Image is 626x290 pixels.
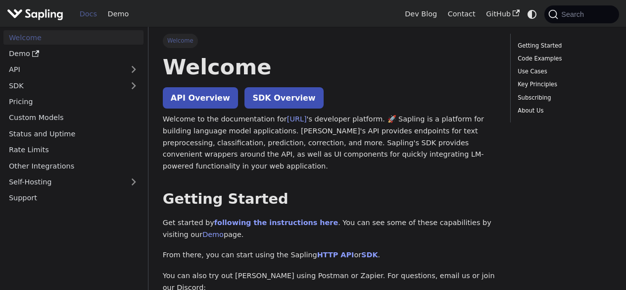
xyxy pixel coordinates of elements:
[558,10,590,18] span: Search
[3,30,144,45] a: Welcome
[124,62,144,77] button: Expand sidebar category 'API'
[163,249,496,261] p: From there, you can start using the Sapling or .
[3,111,144,125] a: Custom Models
[3,143,144,157] a: Rate Limits
[3,126,144,141] a: Status and Uptime
[3,175,144,189] a: Self-Hosting
[518,54,608,63] a: Code Examples
[518,80,608,89] a: Key Principles
[102,6,134,22] a: Demo
[163,34,198,48] span: Welcome
[163,190,496,208] h2: Getting Started
[7,7,67,21] a: Sapling.aiSapling.ai
[518,41,608,51] a: Getting Started
[74,6,102,22] a: Docs
[442,6,481,22] a: Contact
[3,191,144,205] a: Support
[3,62,124,77] a: API
[244,87,323,109] a: SDK Overview
[163,217,496,241] p: Get started by . You can see some of these capabilities by visiting our page.
[214,219,338,227] a: following the instructions here
[544,5,619,23] button: Search (Command+K)
[3,159,144,173] a: Other Integrations
[287,115,307,123] a: [URL]
[163,34,496,48] nav: Breadcrumbs
[163,114,496,173] p: Welcome to the documentation for 's developer platform. 🚀 Sapling is a platform for building lang...
[7,7,63,21] img: Sapling.ai
[399,6,442,22] a: Dev Blog
[317,251,354,259] a: HTTP API
[518,106,608,116] a: About Us
[518,67,608,76] a: Use Cases
[518,93,608,103] a: Subscribing
[3,78,124,93] a: SDK
[202,231,224,238] a: Demo
[163,54,496,80] h1: Welcome
[124,78,144,93] button: Expand sidebar category 'SDK'
[525,7,539,21] button: Switch between dark and light mode (currently system mode)
[163,87,238,109] a: API Overview
[361,251,378,259] a: SDK
[3,95,144,109] a: Pricing
[3,47,144,61] a: Demo
[481,6,525,22] a: GitHub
